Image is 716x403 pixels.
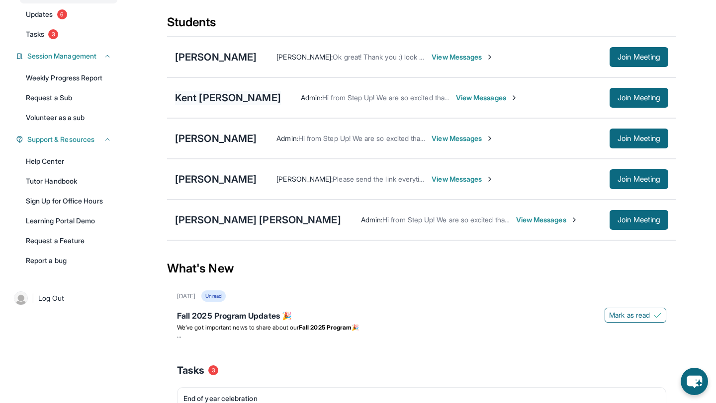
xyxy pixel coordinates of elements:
span: | [32,292,34,304]
div: [DATE] [177,292,195,300]
div: Students [167,14,676,36]
span: We’ve got important news to share about our [177,324,299,331]
div: Fall 2025 Program Updates 🎉 [177,310,666,324]
img: Chevron-Right [486,175,494,183]
a: Help Center [20,152,117,170]
button: chat-button [681,368,708,395]
span: Join Meeting [618,135,660,141]
span: View Messages [516,215,578,225]
span: [PERSON_NAME] : [276,175,333,183]
span: Ok great! Thank you :) look forward to seeing you then! [333,53,506,61]
span: Join Meeting [618,54,660,60]
span: 3 [208,365,218,375]
span: 🎉 [352,324,359,331]
span: 6 [57,9,67,19]
div: [PERSON_NAME] [175,132,257,145]
span: View Messages [432,52,494,62]
span: Join Meeting [618,176,660,182]
img: Chevron-Right [486,53,494,61]
a: Weekly Progress Report [20,69,117,87]
img: Chevron-Right [510,94,518,102]
img: user-img [14,291,28,305]
button: Join Meeting [610,169,668,189]
span: Support & Resources [27,134,94,144]
a: Updates6 [20,5,117,23]
span: Admin : [301,93,322,102]
span: Join Meeting [618,217,660,223]
a: Volunteer as a sub [20,109,117,127]
button: Join Meeting [610,210,668,230]
span: Tasks [177,363,204,377]
span: View Messages [432,134,494,143]
span: Admin : [361,215,382,224]
span: Join Meeting [618,95,660,101]
a: Sign Up for Office Hours [20,192,117,210]
button: Join Meeting [610,129,668,148]
a: Tasks3 [20,25,117,43]
span: 3 [48,29,58,39]
a: Report a bug [20,252,117,269]
span: Updates [26,9,53,19]
button: Join Meeting [610,88,668,108]
a: Request a Sub [20,89,117,107]
div: What's New [167,247,676,290]
a: Request a Feature [20,232,117,250]
button: Mark as read [605,308,666,323]
button: Session Management [23,51,111,61]
img: Chevron-Right [570,216,578,224]
span: Log Out [38,293,64,303]
span: Mark as read [609,310,650,320]
div: [PERSON_NAME] [175,50,257,64]
a: Learning Portal Demo [20,212,117,230]
span: View Messages [432,174,494,184]
span: Please send the link everytime to this email [EMAIL_ADDRESS][DOMAIN_NAME] [333,175,584,183]
img: Mark as read [654,311,662,319]
a: |Log Out [10,287,117,309]
button: Support & Resources [23,134,111,144]
img: Chevron-Right [486,134,494,142]
span: [PERSON_NAME] : [276,53,333,61]
div: Unread [201,290,225,302]
span: View Messages [456,93,518,103]
div: [PERSON_NAME] [PERSON_NAME] [175,213,341,227]
a: Tutor Handbook [20,172,117,190]
div: [PERSON_NAME] [175,172,257,186]
span: Admin : [276,134,298,142]
button: Join Meeting [610,47,668,67]
div: Kent [PERSON_NAME] [175,91,281,105]
span: Tasks [26,29,44,39]
span: Session Management [27,51,96,61]
strong: Fall 2025 Program [299,324,352,331]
